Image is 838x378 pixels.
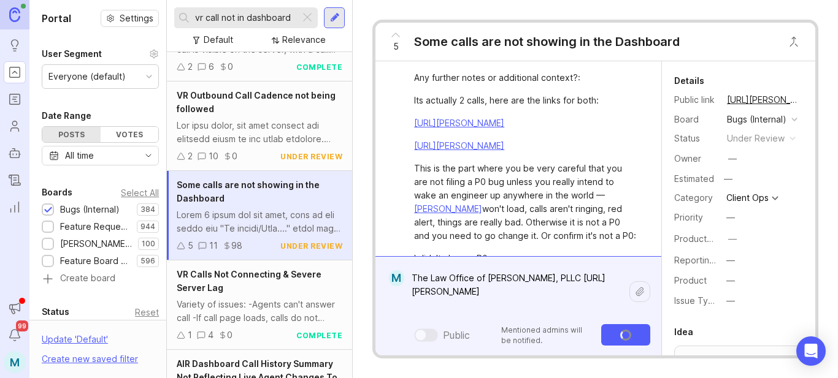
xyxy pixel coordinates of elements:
div: Some calls are not showing in the Dashboard [414,33,680,50]
label: Reporting Team [674,255,740,265]
button: Announcements [4,297,26,319]
div: Update ' Default ' [42,333,108,352]
div: [PERSON_NAME] (Public) [60,237,132,251]
div: Create new saved filter [42,352,138,366]
div: 0 [228,60,233,74]
div: This is the part where you be very careful that you are not filing a P0 bug unless you really int... [414,162,637,243]
div: Idea [674,325,693,339]
div: 2 [188,60,193,74]
a: Reporting [4,196,26,218]
button: Settings [101,10,159,27]
span: VR Calls Not Connecting & Severe Server Lag [177,269,321,293]
a: VR Outbound Call Cadence not being followedLor ipsu dolor, sit amet consect adi elitsedd eiusm te... [167,81,352,171]
div: Its actually 2 calls, here are the links for both: [414,94,637,107]
div: 11 [209,239,218,252]
div: — [728,232,737,246]
div: Client Ops [726,194,769,202]
div: Reset [135,309,159,316]
a: Autopilot [4,142,26,164]
div: under review [280,151,342,162]
div: under review [280,241,342,251]
div: — [728,152,737,165]
div: Category [674,191,717,205]
div: 98 [231,239,242,252]
div: Relevance [282,33,326,47]
div: Board [674,113,717,126]
div: 4 [208,328,213,342]
p: Mentioned admins will be notified. [501,325,594,346]
div: — [726,211,735,224]
div: Feature Requests (Internal) [60,220,131,233]
div: Default [204,33,233,47]
button: Close button [782,29,806,54]
div: 2 [188,149,193,163]
span: VR Outbound Call Cadence not being followed [177,90,336,114]
div: 0 [232,149,237,163]
div: — [720,171,736,187]
svg: toggle icon [139,151,158,161]
p: Some calls are not showing in the Dashboard [682,353,795,378]
a: Changelog [4,169,26,191]
div: Everyone (default) [48,70,126,83]
div: I didn't choose P0 [414,252,637,265]
div: Estimated [674,175,714,183]
span: 99 [16,320,28,331]
label: Issue Type [674,295,719,306]
span: Settings [120,12,153,25]
label: ProductboardID [674,233,739,244]
div: Boards [42,185,72,200]
div: Bugs (Internal) [727,113,786,126]
button: M [4,351,26,373]
a: [URL][PERSON_NAME] [414,118,504,128]
div: Feature Board Sandbox [DATE] [60,254,131,268]
div: — [726,274,735,287]
div: 10 [209,149,218,163]
div: Public link [674,93,717,107]
div: Select All [121,189,159,196]
div: Date Range [42,108,91,123]
p: 384 [140,205,155,214]
div: Public [443,328,470,342]
div: under review [727,132,785,145]
div: Lorem 6 ipsum dol sit amet, cons ad eli seddo eiu "Te incidi/Utla...." etdol mag Aliq enim adm Ve... [177,208,342,235]
span: Some calls are not showing in the Dashboard [177,180,320,203]
a: Roadmaps [4,88,26,110]
a: VR Calls Not Connecting & Severe Server LagVariety of issues: -Agents can't answer call -If call ... [167,260,352,350]
a: [PERSON_NAME] [414,203,482,214]
p: 944 [140,222,155,232]
div: 5 [188,239,193,252]
textarea: The Law Office of [PERSON_NAME], PLLC [URL][PERSON_NAME] [404,266,629,317]
div: — [726,294,735,308]
div: Bugs (Internal) [60,203,120,216]
div: Lor ipsu dolor, sit amet consect adi elitsedd eiusm te inc utlab etdolore. Mag aliq en adminimve ... [177,119,342,146]
button: ProductboardID [725,231,740,247]
label: Priority [674,212,703,222]
a: Users [4,115,26,137]
div: complete [296,330,342,341]
p: 100 [142,239,155,249]
span: 5 [393,40,399,53]
button: Notifications [4,324,26,346]
div: complete [296,62,342,72]
div: 1 [188,328,192,342]
a: Create board [42,274,159,285]
div: Status [42,304,69,319]
a: [URL][PERSON_NAME] [414,140,504,151]
p: 596 [140,256,155,266]
div: All time [65,149,94,162]
h1: Portal [42,11,71,26]
a: Portal [4,61,26,83]
img: Canny Home [9,7,20,21]
div: Any further notes or additional context?: [414,71,637,85]
div: M [389,270,404,286]
div: User Segment [42,47,102,61]
a: [URL][PERSON_NAME] [723,92,803,108]
div: Details [674,74,704,88]
div: Status [674,132,717,145]
div: Open Intercom Messenger [796,336,826,366]
div: — [726,254,735,267]
label: Product [674,275,707,285]
a: Some calls are not showing in the DashboardLorem 6 ipsum dol sit amet, cons ad eli seddo eiu "Te ... [167,171,352,260]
